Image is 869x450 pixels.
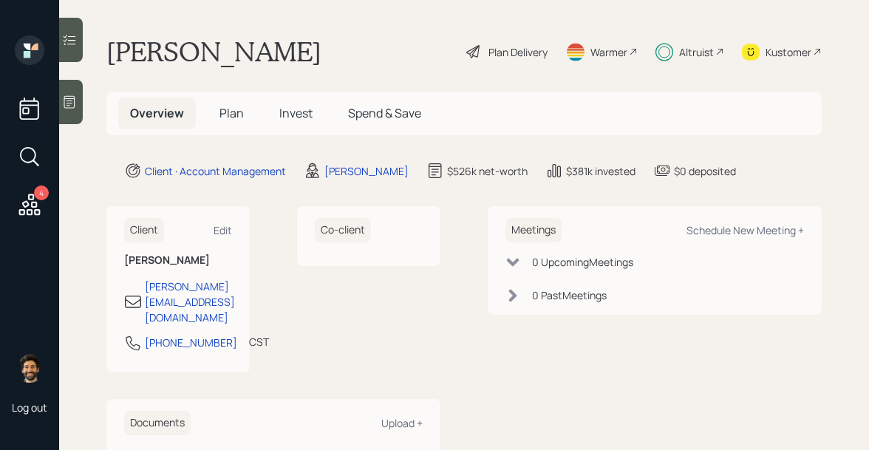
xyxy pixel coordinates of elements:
[15,353,44,383] img: eric-schwartz-headshot.png
[679,44,714,60] div: Altruist
[590,44,627,60] div: Warmer
[106,35,321,68] h1: [PERSON_NAME]
[766,44,811,60] div: Kustomer
[279,105,313,121] span: Invest
[124,218,164,242] h6: Client
[12,400,47,415] div: Log out
[249,334,269,350] div: CST
[348,105,421,121] span: Spend & Save
[447,163,528,179] div: $526k net-worth
[145,335,237,350] div: [PHONE_NUMBER]
[214,223,232,237] div: Edit
[488,44,548,60] div: Plan Delivery
[145,279,235,325] div: [PERSON_NAME][EMAIL_ADDRESS][DOMAIN_NAME]
[381,416,423,430] div: Upload +
[145,163,286,179] div: Client · Account Management
[532,287,607,303] div: 0 Past Meeting s
[674,163,736,179] div: $0 deposited
[124,254,232,267] h6: [PERSON_NAME]
[124,411,191,435] h6: Documents
[566,163,635,179] div: $381k invested
[315,218,371,242] h6: Co-client
[219,105,244,121] span: Plan
[130,105,184,121] span: Overview
[324,163,409,179] div: [PERSON_NAME]
[505,218,562,242] h6: Meetings
[686,223,804,237] div: Schedule New Meeting +
[532,254,633,270] div: 0 Upcoming Meeting s
[34,185,49,200] div: 4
